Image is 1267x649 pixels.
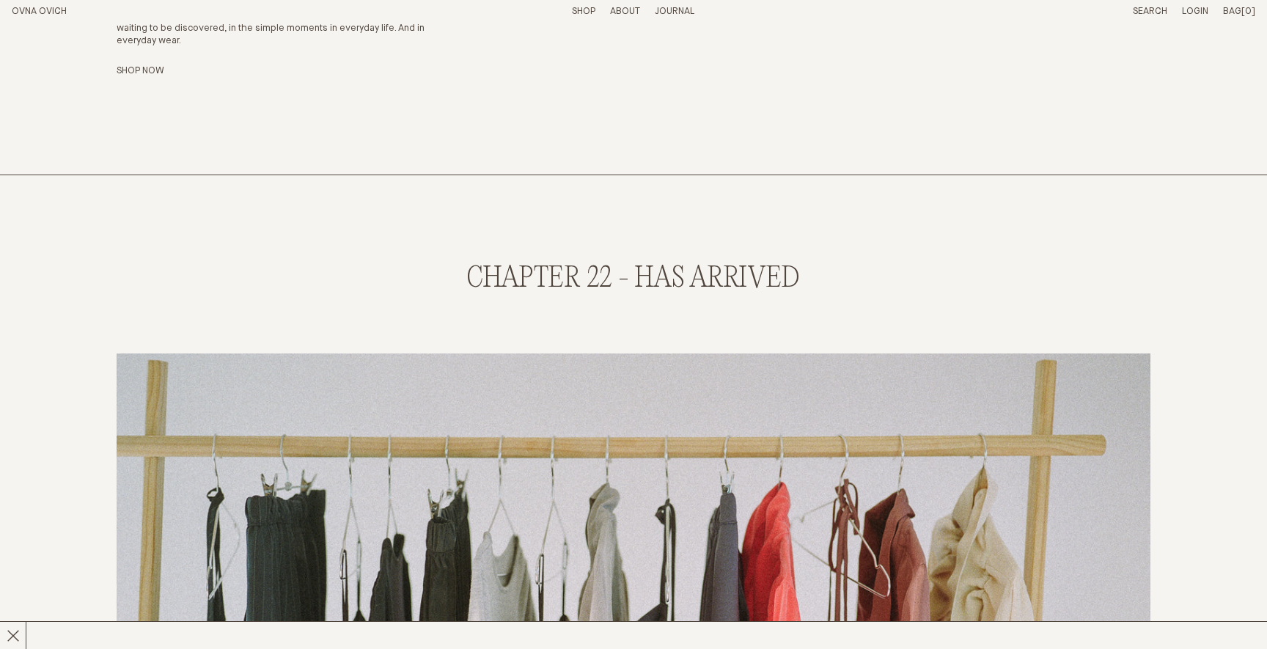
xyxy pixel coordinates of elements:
summary: About [610,6,640,18]
h2: CHAPTER 22 - has arrived [467,263,800,295]
a: Search [1133,7,1167,16]
span: Bag [1223,7,1241,16]
a: Journal [655,7,694,16]
span: [0] [1241,7,1255,16]
a: Shop Now [117,66,164,76]
a: Home [12,7,67,16]
a: Shop [572,7,595,16]
a: Login [1182,7,1208,16]
p: Happiness: what does it mean and how does one find it? The answer? It’s waiting to be discovered,... [117,10,438,48]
